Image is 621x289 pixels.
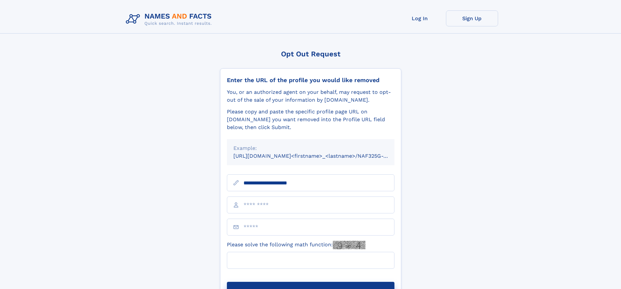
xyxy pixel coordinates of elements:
div: You, or an authorized agent on your behalf, may request to opt-out of the sale of your informatio... [227,88,394,104]
small: [URL][DOMAIN_NAME]<firstname>_<lastname>/NAF325G-xxxxxxxx [233,153,407,159]
label: Please solve the following math function: [227,241,365,249]
div: Example: [233,144,388,152]
img: Logo Names and Facts [123,10,217,28]
div: Enter the URL of the profile you would like removed [227,77,394,84]
a: Log In [394,10,446,26]
div: Please copy and paste the specific profile page URL on [DOMAIN_NAME] you want removed into the Pr... [227,108,394,131]
div: Opt Out Request [220,50,401,58]
a: Sign Up [446,10,498,26]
